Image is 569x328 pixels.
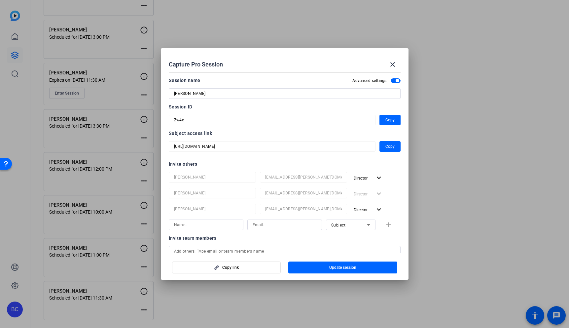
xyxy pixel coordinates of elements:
[288,262,397,273] button: Update session
[169,76,200,84] div: Session name
[385,143,395,150] span: Copy
[174,116,370,124] input: Session OTP
[222,265,239,270] span: Copy link
[174,247,395,255] input: Add others: Type email or team members name
[174,221,238,229] input: Name...
[351,172,386,184] button: Director
[174,90,395,98] input: Enter Session Name
[385,116,395,124] span: Copy
[265,173,342,181] input: Email...
[172,262,281,273] button: Copy link
[351,204,386,216] button: Director
[169,234,401,242] div: Invite team members
[169,129,401,137] div: Subject access link
[174,189,251,197] input: Name...
[375,206,383,214] mat-icon: expand_more
[265,189,342,197] input: Email...
[389,61,397,68] mat-icon: close
[379,141,401,152] button: Copy
[169,57,401,72] div: Capture Pro Session
[174,143,370,150] input: Session OTP
[174,173,251,181] input: Name...
[354,208,368,212] span: Director
[379,115,401,125] button: Copy
[174,205,251,213] input: Name...
[331,223,346,227] span: Subject
[253,221,317,229] input: Email...
[169,103,401,111] div: Session ID
[169,160,401,168] div: Invite others
[375,174,383,182] mat-icon: expand_more
[265,205,342,213] input: Email...
[329,265,356,270] span: Update session
[352,78,386,83] h2: Advanced settings
[354,176,368,181] span: Director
